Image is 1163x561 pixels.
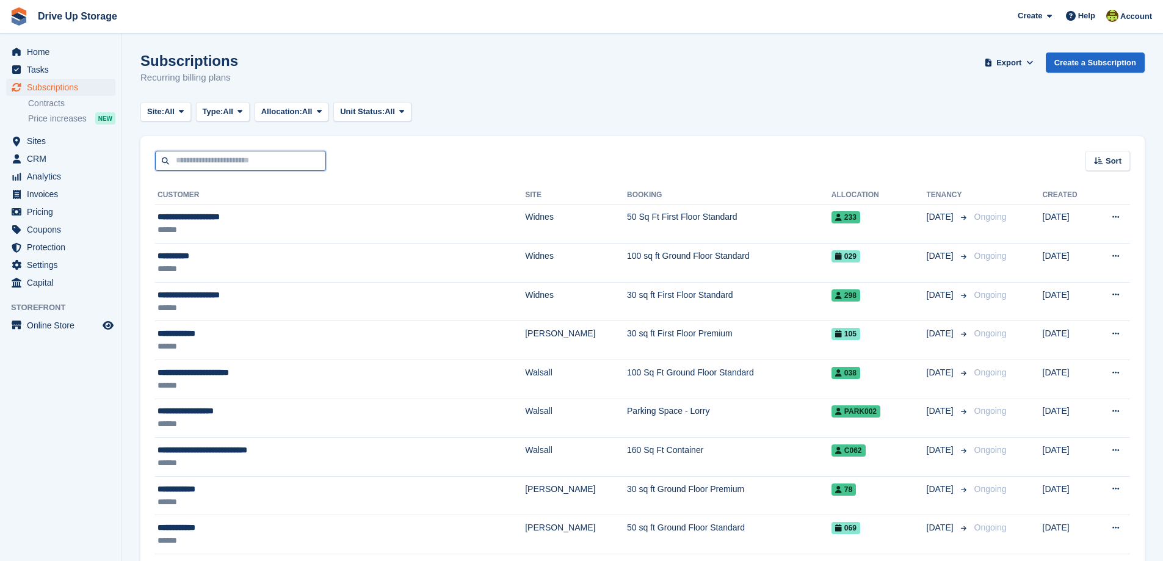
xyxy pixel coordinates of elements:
[140,102,191,122] button: Site: All
[525,282,627,321] td: Widnes
[927,366,956,379] span: [DATE]
[525,515,627,554] td: [PERSON_NAME]
[385,106,395,118] span: All
[6,43,115,60] a: menu
[1046,52,1145,73] a: Create a Subscription
[974,406,1007,416] span: Ongoing
[1043,244,1093,283] td: [DATE]
[95,112,115,125] div: NEW
[927,521,956,534] span: [DATE]
[627,204,831,244] td: 50 Sq Ft First Floor Standard
[525,321,627,360] td: [PERSON_NAME]
[974,290,1007,300] span: Ongoing
[1043,204,1093,244] td: [DATE]
[974,328,1007,338] span: Ongoing
[831,250,860,262] span: 029
[1106,155,1121,167] span: Sort
[27,168,100,185] span: Analytics
[6,317,115,334] a: menu
[927,483,956,496] span: [DATE]
[627,321,831,360] td: 30 sq ft First Floor Premium
[1043,438,1093,477] td: [DATE]
[525,204,627,244] td: Widnes
[927,186,969,205] th: Tenancy
[974,523,1007,532] span: Ongoing
[6,239,115,256] a: menu
[27,150,100,167] span: CRM
[525,186,627,205] th: Site
[831,367,860,379] span: 038
[627,282,831,321] td: 30 sq ft First Floor Standard
[147,106,164,118] span: Site:
[28,112,115,125] a: Price increases NEW
[6,256,115,273] a: menu
[1043,282,1093,321] td: [DATE]
[627,399,831,438] td: Parking Space - Lorry
[974,484,1007,494] span: Ongoing
[525,476,627,515] td: [PERSON_NAME]
[6,61,115,78] a: menu
[627,476,831,515] td: 30 sq ft Ground Floor Premium
[340,106,385,118] span: Unit Status:
[6,203,115,220] a: menu
[140,52,238,69] h1: Subscriptions
[525,438,627,477] td: Walsall
[6,168,115,185] a: menu
[831,186,927,205] th: Allocation
[627,360,831,399] td: 100 Sq Ft Ground Floor Standard
[525,360,627,399] td: Walsall
[196,102,250,122] button: Type: All
[831,444,866,457] span: C062
[1043,321,1093,360] td: [DATE]
[28,113,87,125] span: Price increases
[627,438,831,477] td: 160 Sq Ft Container
[6,221,115,238] a: menu
[1078,10,1095,22] span: Help
[974,367,1007,377] span: Ongoing
[101,318,115,333] a: Preview store
[627,186,831,205] th: Booking
[11,302,121,314] span: Storefront
[27,317,100,334] span: Online Store
[525,244,627,283] td: Widnes
[140,71,238,85] p: Recurring billing plans
[831,405,880,418] span: PARK002
[831,289,860,302] span: 298
[27,79,100,96] span: Subscriptions
[831,328,860,340] span: 105
[927,289,956,302] span: [DATE]
[6,186,115,203] a: menu
[927,211,956,223] span: [DATE]
[33,6,122,26] a: Drive Up Storage
[1120,10,1152,23] span: Account
[27,61,100,78] span: Tasks
[27,43,100,60] span: Home
[27,221,100,238] span: Coupons
[627,244,831,283] td: 100 sq ft Ground Floor Standard
[831,522,860,534] span: 069
[1043,399,1093,438] td: [DATE]
[27,274,100,291] span: Capital
[6,150,115,167] a: menu
[927,405,956,418] span: [DATE]
[1043,515,1093,554] td: [DATE]
[974,251,1007,261] span: Ongoing
[974,445,1007,455] span: Ongoing
[155,186,525,205] th: Customer
[831,211,860,223] span: 233
[223,106,233,118] span: All
[261,106,302,118] span: Allocation:
[302,106,313,118] span: All
[203,106,223,118] span: Type:
[6,79,115,96] a: menu
[27,256,100,273] span: Settings
[6,132,115,150] a: menu
[1106,10,1118,22] img: Lindsay Dawes
[927,444,956,457] span: [DATE]
[996,57,1021,69] span: Export
[164,106,175,118] span: All
[10,7,28,26] img: stora-icon-8386f47178a22dfd0bd8f6a31ec36ba5ce8667c1dd55bd0f319d3a0aa187defe.svg
[831,483,856,496] span: 78
[255,102,329,122] button: Allocation: All
[27,132,100,150] span: Sites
